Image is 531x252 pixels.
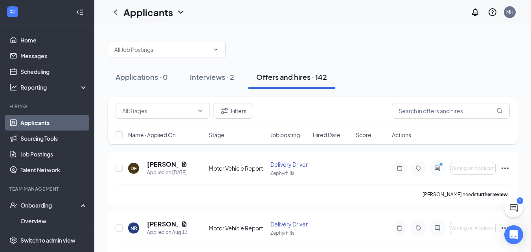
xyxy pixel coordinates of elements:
[220,106,229,116] svg: Filter
[470,7,480,17] svg: Notifications
[20,131,88,146] a: Sourcing Tools
[504,225,523,244] div: Open Intercom Messenger
[392,131,411,139] span: Actions
[433,225,442,231] svg: ActiveChat
[509,203,518,213] svg: ChatActive
[116,72,168,82] div: Applications · 0
[20,201,81,209] div: Onboarding
[130,165,137,172] div: DF
[476,191,510,197] b: further review.
[423,191,510,198] p: [PERSON_NAME] needs
[209,224,266,232] div: Motor Vehicle Report
[270,160,309,168] div: Delivery Driver
[504,199,523,217] button: ChatActive
[20,213,88,229] a: Overview
[123,6,173,19] h1: Applicants
[256,72,327,82] div: Offers and hires · 142
[414,165,423,171] svg: Tag
[500,164,510,173] svg: Ellipses
[111,7,120,17] svg: ChevronLeft
[517,197,523,204] div: 1
[20,32,88,48] a: Home
[488,7,497,17] svg: QuestionInfo
[395,225,404,231] svg: Note
[270,170,309,177] div: Zephyrhills
[9,8,17,16] svg: WorkstreamLogo
[9,201,17,209] svg: UserCheck
[395,165,404,171] svg: Note
[197,108,203,114] svg: ChevronDown
[181,221,187,227] svg: Document
[313,131,340,139] span: Hired Date
[270,230,309,236] div: Zephyrhills
[130,225,137,232] div: NR
[9,83,17,91] svg: Analysis
[496,108,503,114] svg: MagnifyingGlass
[147,220,178,228] h5: [PERSON_NAME]
[147,228,187,236] div: Applied on Aug 13
[450,222,496,234] button: Waiting on Applicant
[449,166,496,171] span: Waiting on Applicant
[9,236,17,244] svg: Settings
[20,146,88,162] a: Job Postings
[9,186,86,192] div: Team Management
[433,165,442,171] svg: ActiveChat
[128,131,176,139] span: Name · Applied On
[500,223,510,233] svg: Ellipses
[190,72,234,82] div: Interviews · 2
[20,83,88,91] div: Reporting
[209,131,224,139] span: Stage
[449,225,496,231] span: Waiting on Applicant
[437,162,447,168] svg: PrimaryDot
[20,48,88,64] a: Messages
[20,162,88,178] a: Talent Network
[270,220,309,228] div: Delivery Driver
[147,169,187,177] div: Applied on [DATE]
[20,115,88,131] a: Applicants
[76,8,84,16] svg: Collapse
[114,45,209,54] input: All Job Postings
[181,161,187,167] svg: Document
[20,64,88,79] a: Scheduling
[176,7,186,17] svg: ChevronDown
[414,225,423,231] svg: Tag
[270,131,300,139] span: Job posting
[356,131,371,139] span: Score
[209,164,266,172] div: Motor Vehicle Report
[147,160,178,169] h5: [PERSON_NAME]
[213,46,219,53] svg: ChevronDown
[506,9,514,15] div: MH
[122,107,194,115] input: All Stages
[213,103,253,119] button: Filter Filters
[9,103,86,110] div: Hiring
[20,236,75,244] div: Switch to admin view
[392,103,510,119] input: Search in offers and hires
[450,162,496,175] button: Waiting on Applicant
